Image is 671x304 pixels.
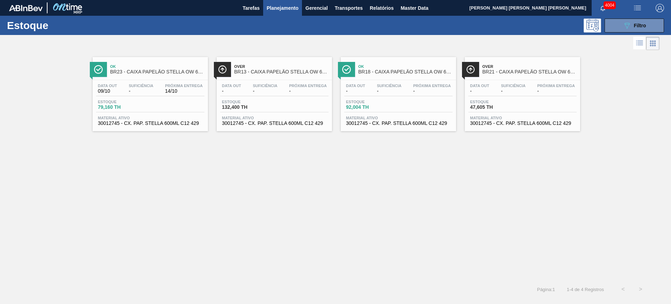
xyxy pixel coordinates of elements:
[604,1,616,9] span: 4004
[632,281,649,298] button: >
[358,64,453,69] span: Ok
[656,4,664,12] img: Logout
[537,84,575,88] span: Próxima Entrega
[305,4,328,12] span: Gerencial
[346,105,395,110] span: 92,004 TH
[605,19,664,33] button: Filtro
[592,3,614,13] button: Notificações
[501,84,525,88] span: Suficiência
[346,89,365,94] span: -
[470,84,489,88] span: Data out
[98,105,147,110] span: 79,160 TH
[470,121,575,126] span: 30012745 - CX. PAP. STELLA 600ML C12 429
[413,89,451,94] span: -
[346,121,451,126] span: 30012745 - CX. PAP. STELLA 600ML C12 429
[165,89,203,94] span: 14/10
[460,52,584,131] a: ÍconeOverBR21 - CAIXA PAPELÃO STELLA OW 600MLData out-Suficiência-Próxima Entrega-Estoque47,605 T...
[129,84,153,88] span: Suficiência
[9,5,43,11] img: TNhmsLtSVTkK8tSr43FrP2fwEKptu5GPRR3wAAAABJRU5ErkJggg==
[222,105,271,110] span: 132,400 TH
[646,37,659,50] div: Visão em Cards
[98,121,203,126] span: 30012745 - CX. PAP. STELLA 600ML C12 429
[470,100,519,104] span: Estoque
[377,84,401,88] span: Suficiência
[234,64,329,69] span: Over
[346,116,451,120] span: Material ativo
[267,4,298,12] span: Planejamento
[633,4,642,12] img: userActions
[222,121,327,126] span: 30012745 - CX. PAP. STELLA 600ML C12 429
[482,69,577,75] span: BR21 - CAIXA PAPELÃO STELLA OW 600ML
[466,65,475,74] img: Ícone
[470,89,489,94] span: -
[633,37,646,50] div: Visão em Lista
[94,65,103,74] img: Ícone
[218,65,227,74] img: Ícone
[7,21,111,29] h1: Estoque
[413,84,451,88] span: Próxima Entrega
[253,89,277,94] span: -
[377,89,401,94] span: -
[401,4,428,12] span: Master Data
[634,23,646,28] span: Filtro
[537,287,555,292] span: Página : 1
[87,52,211,131] a: ÍconeOkBR23 - CAIXA PAPELÃO STELLA OW 600MLData out09/10Suficiência-Próxima Entrega14/10Estoque79...
[98,84,117,88] span: Data out
[98,116,203,120] span: Material ativo
[98,100,147,104] span: Estoque
[110,64,204,69] span: Ok
[211,52,335,131] a: ÍconeOverBR13 - CAIXA PAPELÃO STELLA OW 600MLData out-Suficiência-Próxima Entrega-Estoque132,400 ...
[129,89,153,94] span: -
[584,19,601,33] div: Pogramando: nenhum usuário selecionado
[110,69,204,75] span: BR23 - CAIXA PAPELÃO STELLA OW 600ML
[537,89,575,94] span: -
[614,281,632,298] button: <
[253,84,277,88] span: Suficiência
[234,69,329,75] span: BR13 - CAIXA PAPELÃO STELLA OW 600ML
[346,84,365,88] span: Data out
[222,116,327,120] span: Material ativo
[346,100,395,104] span: Estoque
[289,84,327,88] span: Próxima Entrega
[222,89,241,94] span: -
[470,105,519,110] span: 47,605 TH
[501,89,525,94] span: -
[335,4,363,12] span: Transportes
[243,4,260,12] span: Tarefas
[470,116,575,120] span: Material ativo
[335,52,460,131] a: ÍconeOkBR18 - CAIXA PAPELÃO STELLA OW 600MLData out-Suficiência-Próxima Entrega-Estoque92,004 THM...
[222,84,241,88] span: Data out
[342,65,351,74] img: Ícone
[358,69,453,75] span: BR18 - CAIXA PAPELÃO STELLA OW 600ML
[222,100,271,104] span: Estoque
[289,89,327,94] span: -
[370,4,394,12] span: Relatórios
[98,89,117,94] span: 09/10
[482,64,577,69] span: Over
[165,84,203,88] span: Próxima Entrega
[565,287,604,292] span: 1 - 4 de 4 Registros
